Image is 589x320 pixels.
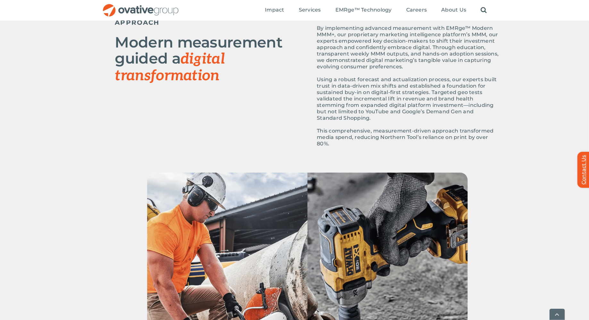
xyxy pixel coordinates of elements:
a: OG_Full_horizontal_RGB [102,3,179,9]
span: EMRge™ Technology [335,7,392,13]
a: Impact [265,7,284,14]
a: Careers [406,7,427,14]
span: About Us [442,7,467,13]
p: By implementing advanced measurement with EMRge™ Modern MMM+, our proprietary marketing intellige... [317,25,500,70]
p: This comprehensive, measurement-driven approach transformed media spend, reducing Northern Tool’s... [317,128,500,147]
a: Services [299,7,321,14]
span: Services [299,7,321,13]
span: Careers [406,7,427,13]
h2: Modern measurement guided a [115,34,307,84]
a: EMRge™ Technology [335,7,392,14]
span: Impact [265,7,284,13]
span: digital transformation [115,50,225,85]
p: Using a robust forecast and actualization process, our experts built trust in data-driven mix shi... [317,76,500,121]
a: About Us [442,7,467,14]
a: Search [481,7,487,14]
h5: APPROACH [115,19,307,26]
